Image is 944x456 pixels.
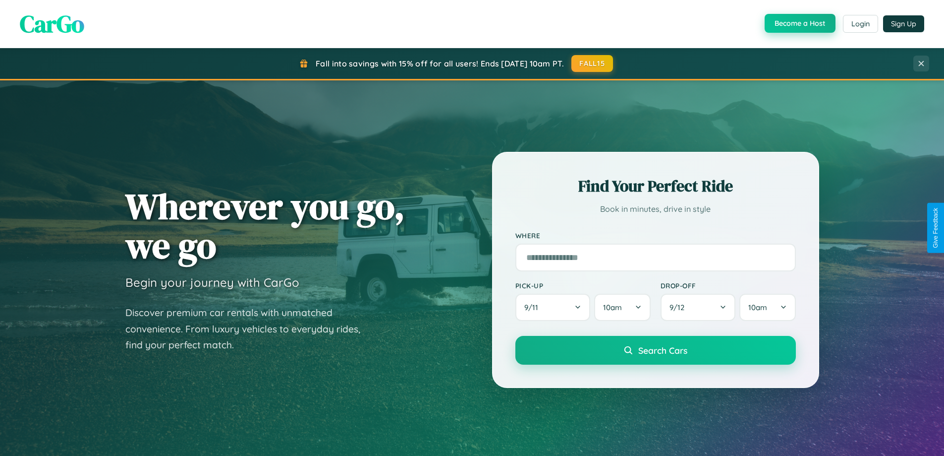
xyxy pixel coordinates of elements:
[125,305,373,353] p: Discover premium car rentals with unmatched convenience. From luxury vehicles to everyday rides, ...
[932,208,939,248] div: Give Feedback
[669,303,689,312] span: 9 / 12
[515,202,796,216] p: Book in minutes, drive in style
[20,7,84,40] span: CarGo
[515,231,796,240] label: Where
[316,59,564,68] span: Fall into savings with 15% off for all users! Ends [DATE] 10am PT.
[515,281,651,290] label: Pick-up
[661,281,796,290] label: Drop-off
[571,55,613,72] button: FALL15
[883,15,924,32] button: Sign Up
[515,336,796,365] button: Search Cars
[515,294,591,321] button: 9/11
[594,294,650,321] button: 10am
[739,294,795,321] button: 10am
[638,345,687,356] span: Search Cars
[125,187,405,265] h1: Wherever you go, we go
[603,303,622,312] span: 10am
[748,303,767,312] span: 10am
[765,14,835,33] button: Become a Host
[524,303,543,312] span: 9 / 11
[515,175,796,197] h2: Find Your Perfect Ride
[843,15,878,33] button: Login
[125,275,299,290] h3: Begin your journey with CarGo
[661,294,736,321] button: 9/12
